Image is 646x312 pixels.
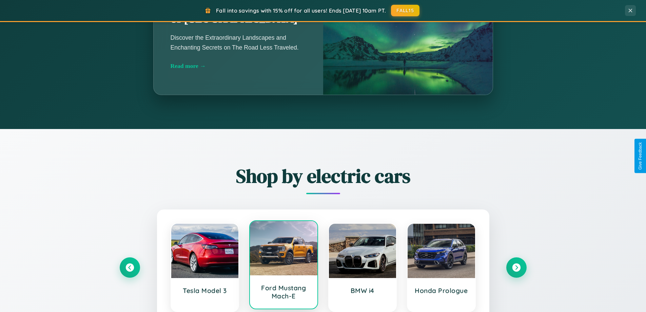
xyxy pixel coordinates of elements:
p: Discover the Extraordinary Landscapes and Enchanting Secrets on The Road Less Traveled. [171,33,306,52]
h3: Honda Prologue [414,287,468,295]
span: Fall into savings with 15% off for all users! Ends [DATE] 10am PT. [216,7,386,14]
h3: BMW i4 [336,287,390,295]
div: Give Feedback [638,142,643,170]
h3: Tesla Model 3 [178,287,232,295]
div: Read more → [171,62,306,70]
h2: Shop by electric cars [120,163,527,189]
button: FALL15 [391,5,419,16]
h3: Ford Mustang Mach-E [257,284,311,300]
